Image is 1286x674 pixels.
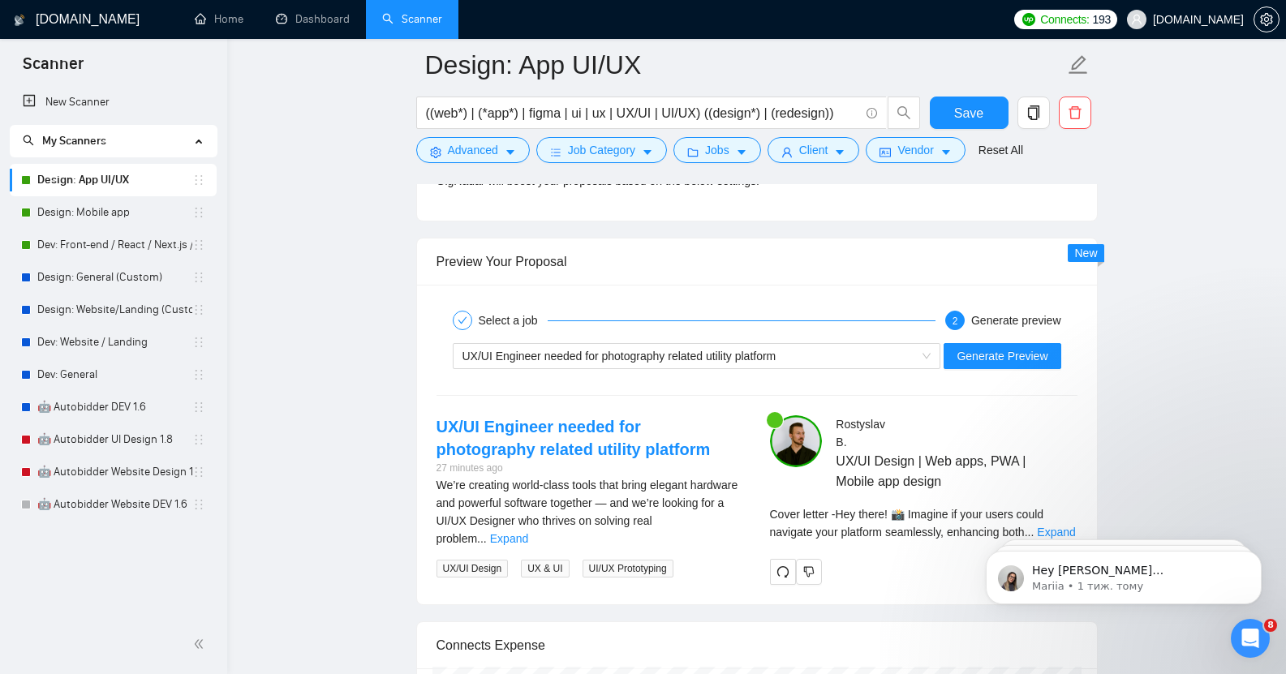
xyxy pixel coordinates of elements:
span: UX & UI [521,560,569,577]
a: Design: App UI/UX [37,164,192,196]
span: copy [1018,105,1049,120]
span: Scanner [10,52,97,86]
span: search [888,105,919,120]
a: Expand [490,532,528,545]
a: 🤖 Autobidder UI Design 1.8 [37,423,192,456]
span: user [781,146,793,158]
iframe: Intercom live chat [1231,619,1270,658]
span: holder [192,303,205,316]
a: Design: Website/Landing (Custom) [37,294,192,326]
span: redo [771,565,795,578]
span: 2 [953,316,958,327]
button: settingAdvancedcaret-down [416,137,530,163]
span: edit [1068,54,1089,75]
button: dislike [796,559,822,585]
span: My Scanners [23,134,106,148]
button: userClientcaret-down [768,137,860,163]
span: holder [192,336,205,349]
span: 8 [1264,619,1277,632]
span: caret-down [834,146,845,158]
a: homeHome [195,12,243,26]
button: redo [770,559,796,585]
li: 🤖 Autobidder DEV 1.6 [10,391,217,423]
div: Select a job [479,311,548,330]
img: upwork-logo.png [1022,13,1035,26]
a: Design: Mobile app [37,196,192,229]
span: Generate Preview [957,347,1047,365]
li: 🤖 Autobidder Website DEV 1.6 [10,488,217,521]
li: Design: General (Custom) [10,261,217,294]
button: Generate Preview [944,343,1060,369]
a: setting [1254,13,1280,26]
img: logo [14,7,25,33]
button: delete [1059,97,1091,129]
button: copy [1017,97,1050,129]
span: UI/UX Prototyping [583,560,673,577]
button: folderJobscaret-down [673,137,761,163]
span: caret-down [736,146,747,158]
input: Scanner name... [425,45,1064,85]
span: Job Category [568,141,635,159]
div: Remember that the client will see only the first two lines of your cover letter. [770,505,1077,541]
a: 🤖 Autobidder Website Design 1.8 [37,456,192,488]
span: holder [192,401,205,414]
button: Save [930,97,1009,129]
span: holder [192,206,205,219]
a: dashboardDashboard [276,12,350,26]
iframe: Intercom notifications повідомлення [961,517,1286,630]
span: dislike [803,565,815,578]
li: Design: App UI/UX [10,164,217,196]
li: New Scanner [10,86,217,118]
span: ... [477,532,487,545]
span: caret-down [505,146,516,158]
a: Dev: Website / Landing [37,326,192,358]
span: holder [192,498,205,511]
img: c1NbLr-GZJNUTqnHGOlBC-CSDE_aPYfvsfzd_pSW1HrUiSWuO1dtbs8k5cYLpGz3Ki [770,415,822,467]
a: 🤖 Autobidder DEV 1.6 [37,391,192,423]
span: delete [1060,105,1090,120]
span: Client [799,141,828,159]
li: Dev: General [10,358,217,391]
li: 🤖 Autobidder Website Design 1.8 [10,456,217,488]
span: caret-down [642,146,653,158]
span: My Scanners [42,134,106,148]
button: search [888,97,920,129]
span: Connects: [1040,11,1089,28]
button: setting [1254,6,1280,32]
button: idcardVendorcaret-down [866,137,965,163]
span: holder [192,466,205,479]
span: 193 [1093,11,1111,28]
a: Dev: Front-end / React / Next.js / WebGL / GSAP [37,229,192,261]
span: UX/UI Design | Web apps, PWA | Mobile app design [836,451,1029,492]
span: UX/UI Engineer needed for photography related utility platform [462,350,776,363]
input: Search Freelance Jobs... [426,103,859,123]
div: We’re creating world-class tools that bring elegant hardware and powerful software together — and... [437,476,744,547]
span: Save [954,103,983,123]
span: info-circle [867,108,877,118]
li: 🤖 Autobidder UI Design 1.8 [10,423,217,456]
span: user [1131,14,1142,25]
a: New Scanner [23,86,204,118]
span: holder [192,271,205,284]
a: searchScanner [382,12,442,26]
span: holder [192,238,205,251]
li: Dev: Website / Landing [10,326,217,358]
span: idcard [880,146,891,158]
span: setting [1254,13,1279,26]
div: Preview Your Proposal [437,238,1077,285]
div: 27 minutes ago [437,461,744,476]
li: Dev: Front-end / React / Next.js / WebGL / GSAP [10,229,217,261]
span: Jobs [705,141,729,159]
a: UX/UI Engineer needed for photography related utility platform [437,418,711,458]
li: Design: Mobile app [10,196,217,229]
a: 🤖 Autobidder Website DEV 1.6 [37,488,192,521]
span: holder [192,368,205,381]
span: folder [687,146,699,158]
button: barsJob Categorycaret-down [536,137,667,163]
span: We’re creating world-class tools that bring elegant hardware and powerful software together — and... [437,479,738,545]
div: Generate preview [971,311,1061,330]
